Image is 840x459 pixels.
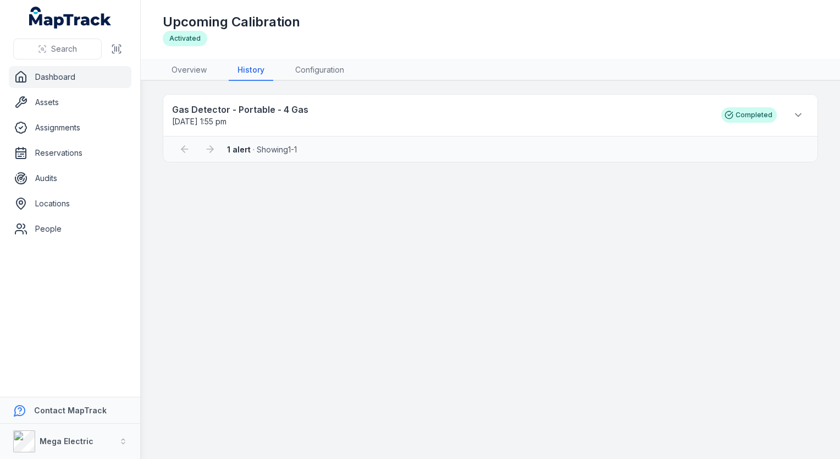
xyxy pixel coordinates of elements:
a: Dashboard [9,66,131,88]
a: Gas Detector - Portable - 4 Gas[DATE] 1:55 pm [172,103,710,127]
strong: Mega Electric [40,436,93,446]
a: Configuration [286,60,353,81]
a: MapTrack [29,7,112,29]
a: People [9,218,131,240]
a: History [229,60,273,81]
strong: 1 alert [227,145,251,154]
a: Assets [9,91,131,113]
a: Locations [9,193,131,215]
span: Search [51,43,77,54]
span: [DATE] 1:55 pm [172,117,226,126]
a: Overview [163,60,215,81]
div: Completed [721,107,777,123]
button: Search [13,39,102,59]
span: · Showing 1 - 1 [227,145,297,154]
a: Assignments [9,117,131,139]
h1: Upcoming Calibration [163,13,300,31]
time: 8/21/2025, 1:55:00 PM [172,117,226,126]
a: Audits [9,167,131,189]
div: Activated [163,31,207,46]
strong: Gas Detector - Portable - 4 Gas [172,103,710,116]
a: Reservations [9,142,131,164]
strong: Contact MapTrack [34,406,107,415]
